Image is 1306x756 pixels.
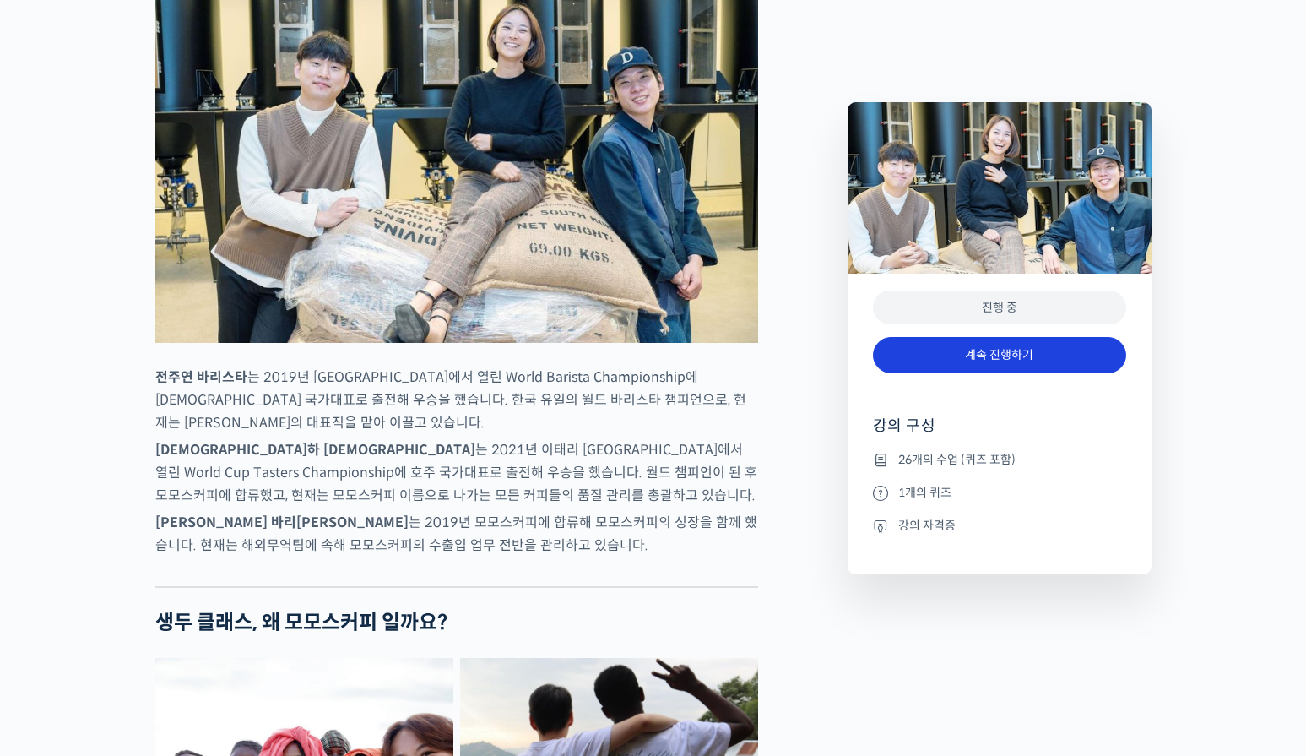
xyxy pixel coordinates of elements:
[261,561,281,574] span: 설정
[873,337,1126,373] a: 계속 진행하기
[154,562,175,575] span: 대화
[218,536,324,578] a: 설정
[873,515,1126,536] li: 강의 자격증
[155,438,758,507] p: 는 2021년 이태리 [GEOGRAPHIC_DATA]에서 열린 World Cup Tasters Championship에 호주 국가대표로 출전해 우승을 했습니다. 월드 챔피언이...
[155,441,475,459] strong: [DEMOGRAPHIC_DATA]하 [DEMOGRAPHIC_DATA]
[5,536,111,578] a: 홈
[873,482,1126,503] li: 1개의 퀴즈
[155,610,447,635] strong: 생두 클래스, 왜 모모스커피 일까요?
[155,514,409,531] strong: [PERSON_NAME] 바리[PERSON_NAME]
[155,511,758,557] p: 는 2019년 모모스커피에 합류해 모모스커피의 성장을 함께 했습니다. 현재는 해외무역팀에 속해 모모스커피의 수출입 업무 전반을 관리하고 있습니다.
[873,291,1126,325] div: 진행 중
[53,561,63,574] span: 홈
[155,368,247,386] strong: 전주연 바리스타
[111,536,218,578] a: 대화
[155,366,758,434] p: 는 2019년 [GEOGRAPHIC_DATA]에서 열린 World Barista Championship에 [DEMOGRAPHIC_DATA] 국가대표로 출전해 우승을 했습니다....
[873,416,1126,449] h4: 강의 구성
[873,449,1126,470] li: 26개의 수업 (퀴즈 포함)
